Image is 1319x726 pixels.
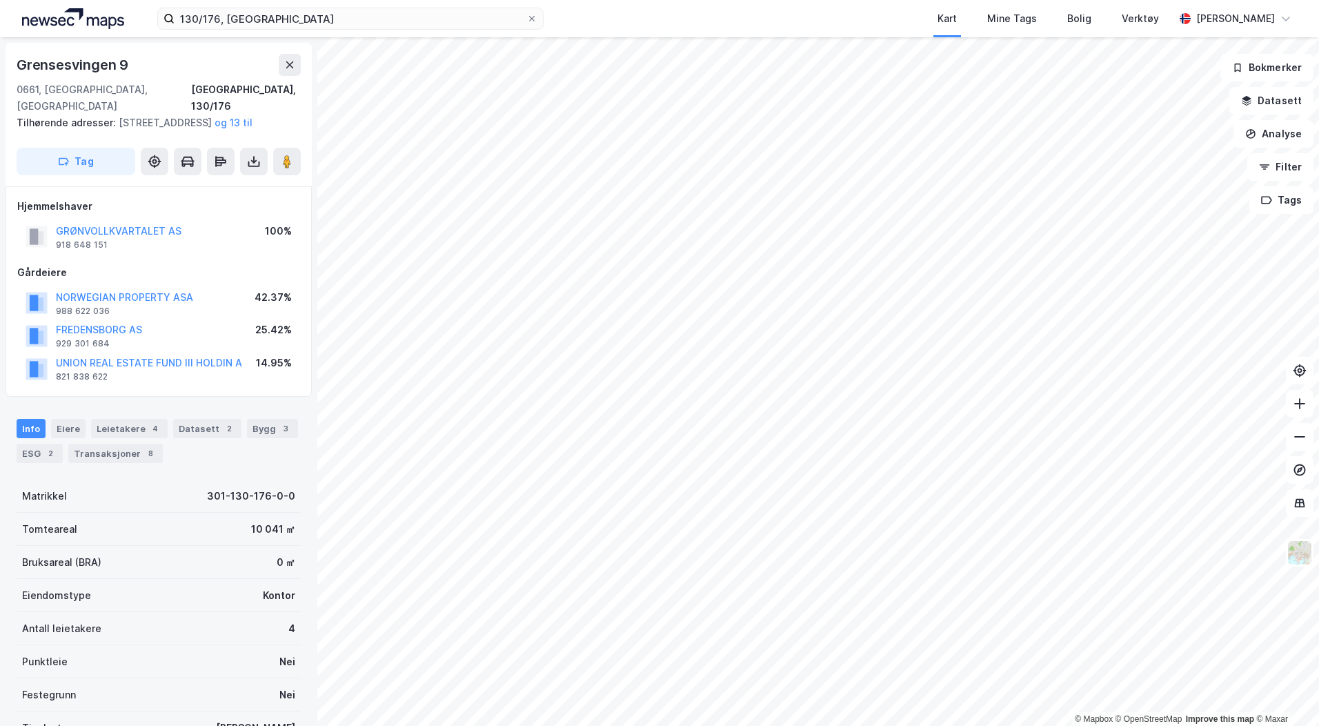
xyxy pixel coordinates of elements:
[207,488,295,504] div: 301-130-176-0-0
[17,115,290,131] div: [STREET_ADDRESS]
[17,419,46,438] div: Info
[22,687,76,703] div: Festegrunn
[263,587,295,604] div: Kontor
[256,355,292,371] div: 14.95%
[56,371,108,382] div: 821 838 622
[987,10,1037,27] div: Mine Tags
[143,447,157,460] div: 8
[1115,714,1182,724] a: OpenStreetMap
[279,687,295,703] div: Nei
[1250,660,1319,726] div: Kontrollprogram for chat
[1196,10,1275,27] div: [PERSON_NAME]
[1233,120,1313,148] button: Analyse
[277,554,295,571] div: 0 ㎡
[22,587,91,604] div: Eiendomstype
[22,620,101,637] div: Antall leietakere
[17,198,300,215] div: Hjemmelshaver
[17,148,135,175] button: Tag
[175,8,526,29] input: Søk på adresse, matrikkel, gårdeiere, leietakere eller personer
[22,488,67,504] div: Matrikkel
[43,447,57,460] div: 2
[1287,540,1313,566] img: Z
[1075,714,1113,724] a: Mapbox
[265,223,292,239] div: 100%
[1249,186,1313,214] button: Tags
[173,419,241,438] div: Datasett
[22,521,77,538] div: Tomteareal
[1186,714,1254,724] a: Improve this map
[288,620,295,637] div: 4
[1122,10,1159,27] div: Verktøy
[251,521,295,538] div: 10 041 ㎡
[222,422,236,435] div: 2
[279,654,295,670] div: Nei
[255,322,292,338] div: 25.42%
[1220,54,1313,81] button: Bokmerker
[22,654,68,670] div: Punktleie
[68,444,163,463] div: Transaksjoner
[51,419,86,438] div: Eiere
[148,422,162,435] div: 4
[56,306,110,317] div: 988 622 036
[1067,10,1091,27] div: Bolig
[91,419,168,438] div: Leietakere
[56,338,110,349] div: 929 301 684
[17,54,131,76] div: Grensesvingen 9
[247,419,298,438] div: Bygg
[191,81,301,115] div: [GEOGRAPHIC_DATA], 130/176
[17,264,300,281] div: Gårdeiere
[1247,153,1313,181] button: Filter
[938,10,957,27] div: Kart
[1229,87,1313,115] button: Datasett
[17,444,63,463] div: ESG
[279,422,292,435] div: 3
[1250,660,1319,726] iframe: Chat Widget
[17,117,119,128] span: Tilhørende adresser:
[22,554,101,571] div: Bruksareal (BRA)
[17,81,191,115] div: 0661, [GEOGRAPHIC_DATA], [GEOGRAPHIC_DATA]
[56,239,108,251] div: 918 648 151
[22,8,124,29] img: logo.a4113a55bc3d86da70a041830d287a7e.svg
[255,289,292,306] div: 42.37%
